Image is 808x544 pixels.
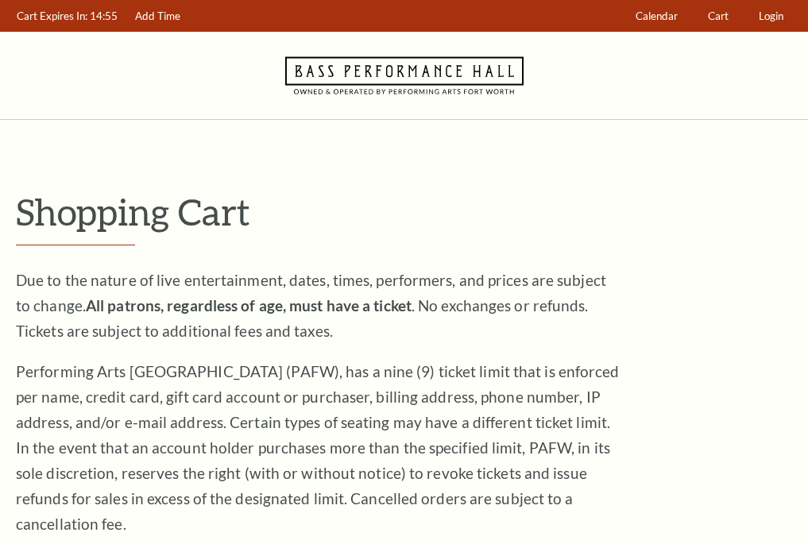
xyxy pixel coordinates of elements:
[759,10,783,22] span: Login
[636,10,678,22] span: Calendar
[16,359,620,537] p: Performing Arts [GEOGRAPHIC_DATA] (PAFW), has a nine (9) ticket limit that is enforced per name, ...
[701,1,736,32] a: Cart
[16,271,606,340] span: Due to the nature of live entertainment, dates, times, performers, and prices are subject to chan...
[128,1,188,32] a: Add Time
[708,10,729,22] span: Cart
[17,10,87,22] span: Cart Expires In:
[752,1,791,32] a: Login
[86,296,412,314] strong: All patrons, regardless of age, must have a ticket
[16,191,792,232] p: Shopping Cart
[90,10,118,22] span: 14:55
[628,1,686,32] a: Calendar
